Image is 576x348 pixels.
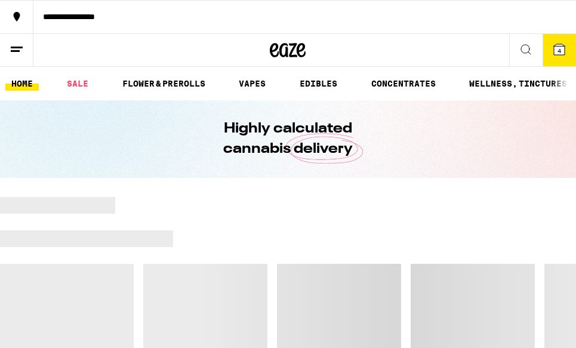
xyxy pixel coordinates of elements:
[233,76,272,91] a: VAPES
[61,76,94,91] a: SALE
[190,119,387,159] h1: Highly calculated cannabis delivery
[557,47,561,54] span: 4
[116,76,211,91] a: FLOWER & PREROLLS
[5,76,39,91] a: HOME
[294,76,343,91] a: EDIBLES
[365,76,442,91] a: CONCENTRATES
[543,34,576,66] button: 4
